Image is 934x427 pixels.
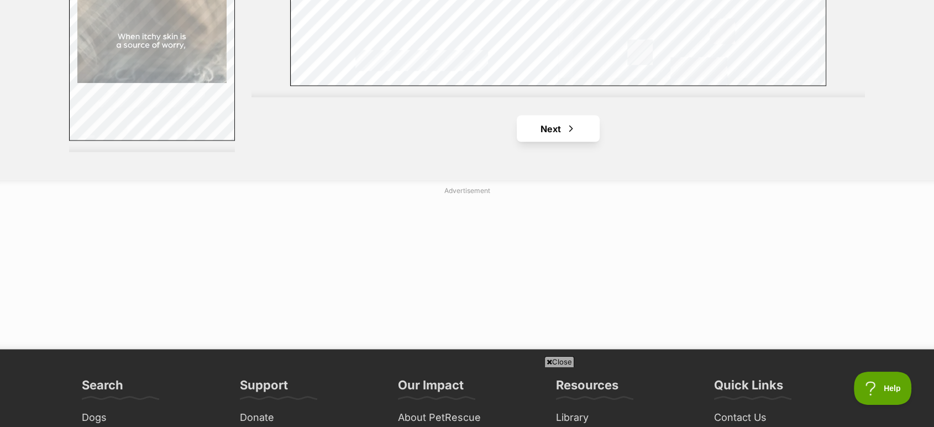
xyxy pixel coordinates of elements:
[517,115,600,142] a: Next page
[544,356,574,367] span: Close
[251,115,865,142] nav: Pagination
[854,372,912,405] iframe: Help Scout Beacon - Open
[199,372,735,421] iframe: Advertisement
[199,200,735,338] iframe: Advertisement
[77,409,224,426] a: Dogs
[714,377,783,399] h3: Quick Links
[710,409,857,426] a: Contact Us
[82,377,123,399] h3: Search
